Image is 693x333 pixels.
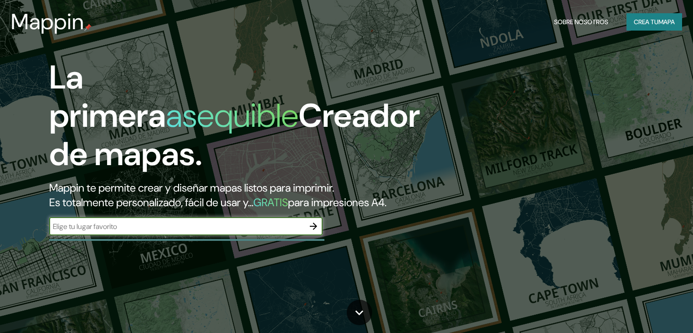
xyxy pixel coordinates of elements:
[634,18,658,26] font: Crea tu
[84,24,92,31] img: pin de mapeo
[288,195,386,209] font: para impresiones A4.
[49,94,420,175] font: Creador de mapas.
[49,181,334,195] font: Mappin te permite crear y diseñar mapas listos para imprimir.
[253,195,288,209] font: GRATIS
[49,221,304,232] input: Elige tu lugar favorito
[166,94,298,137] font: asequible
[658,18,675,26] font: mapa
[554,18,608,26] font: Sobre nosotros
[626,13,682,31] button: Crea tumapa
[11,7,84,36] font: Mappin
[49,195,253,209] font: Es totalmente personalizado, fácil de usar y...
[550,13,612,31] button: Sobre nosotros
[49,56,166,137] font: La primera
